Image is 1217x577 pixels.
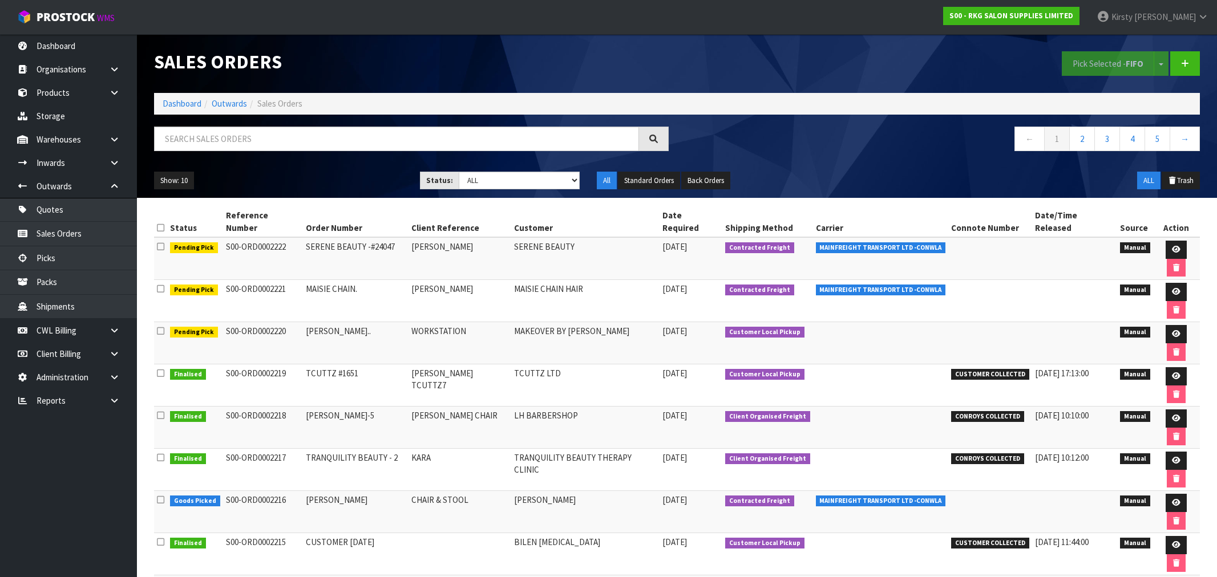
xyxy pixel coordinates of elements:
td: S00-ORD0002221 [223,280,304,322]
h1: Sales Orders [154,51,669,72]
a: S00 - RKG SALON SUPPLIES LIMITED [943,7,1079,25]
td: [PERSON_NAME] [511,491,660,533]
small: WMS [97,13,115,23]
th: Connote Number [948,206,1032,237]
a: Dashboard [163,98,201,109]
button: Standard Orders [618,172,680,190]
nav: Page navigation [686,127,1200,155]
span: Finalised [170,538,206,549]
span: [DATE] 10:12:00 [1035,452,1089,463]
a: → [1170,127,1200,151]
span: Client Organised Freight [725,453,810,465]
span: Kirsty [1111,11,1133,22]
span: Manual [1120,538,1150,549]
span: Finalised [170,411,206,422]
span: Manual [1120,327,1150,338]
td: TCUTTZ #1651 [303,364,409,407]
td: MAKEOVER BY [PERSON_NAME] [511,322,660,364]
button: Show: 10 [154,172,194,190]
span: Finalised [170,453,206,465]
td: TRANQUILITY BEAUTY - 2 [303,449,409,491]
button: Back Orders [681,172,730,190]
span: Goods Picked [170,495,220,507]
td: S00-ORD0002216 [223,491,304,533]
td: TRANQUILITY BEAUTY THERAPY CLINIC [511,449,660,491]
td: [PERSON_NAME]-5 [303,407,409,449]
a: ← [1014,127,1045,151]
td: S00-ORD0002215 [223,533,304,575]
img: cube-alt.png [17,10,31,24]
td: [PERSON_NAME] TCUTTZ7 [409,364,512,407]
th: Customer [511,206,660,237]
td: SERENE BEAUTY -#24047 [303,237,409,280]
span: Manual [1120,495,1150,507]
th: Status [167,206,223,237]
td: KARA [409,449,512,491]
span: Pending Pick [170,285,218,296]
td: [PERSON_NAME] [409,280,512,322]
td: S00-ORD0002219 [223,364,304,407]
th: Reference Number [223,206,304,237]
span: MAINFREIGHT TRANSPORT LTD -CONWLA [816,495,946,507]
button: ALL [1137,172,1161,190]
span: ProStock [37,10,95,25]
span: Manual [1120,369,1150,380]
th: Client Reference [409,206,512,237]
a: 2 [1069,127,1095,151]
span: Client Organised Freight [725,411,810,422]
a: Outwards [212,98,247,109]
td: CUSTOMER [DATE] [303,533,409,575]
button: Pick Selected -FIFO [1062,51,1154,76]
td: LH BARBERSHOP [511,407,660,449]
span: [DATE] [662,241,687,252]
th: Carrier [813,206,949,237]
span: [PERSON_NAME] [1134,11,1196,22]
span: CUSTOMER COLLECTED [951,538,1029,549]
a: 5 [1145,127,1170,151]
td: S00-ORD0002222 [223,237,304,280]
td: SERENE BEAUTY [511,237,660,280]
span: CONROYS COLLECTED [951,411,1024,422]
span: Manual [1120,453,1150,465]
td: S00-ORD0002217 [223,449,304,491]
span: MAINFREIGHT TRANSPORT LTD -CONWLA [816,242,946,254]
th: Date/Time Released [1032,206,1117,237]
span: [DATE] 11:44:00 [1035,537,1089,547]
td: MAISIE CHAIN HAIR [511,280,660,322]
td: TCUTTZ LTD [511,364,660,407]
span: CONROYS COLLECTED [951,453,1024,465]
span: [DATE] [662,494,687,505]
strong: S00 - RKG SALON SUPPLIES LIMITED [949,11,1073,21]
span: Pending Pick [170,242,218,254]
span: MAINFREIGHT TRANSPORT LTD -CONWLA [816,285,946,296]
span: [DATE] [662,410,687,421]
th: Source [1117,206,1153,237]
span: Pending Pick [170,327,218,338]
span: [DATE] [662,537,687,547]
td: [PERSON_NAME] [303,491,409,533]
strong: Status: [426,176,453,185]
td: [PERSON_NAME].. [303,322,409,364]
span: [DATE] 10:10:00 [1035,410,1089,421]
span: Manual [1120,242,1150,254]
td: MAISIE CHAIN. [303,280,409,322]
span: Contracted Freight [725,285,794,296]
button: All [597,172,617,190]
td: [PERSON_NAME] [409,237,512,280]
span: Customer Local Pickup [725,369,804,380]
span: [DATE] 17:13:00 [1035,368,1089,379]
a: 1 [1044,127,1070,151]
span: Contracted Freight [725,495,794,507]
span: [DATE] [662,326,687,336]
input: Search sales orders [154,127,639,151]
span: Customer Local Pickup [725,327,804,338]
span: Contracted Freight [725,242,794,254]
span: Customer Local Pickup [725,538,804,549]
td: S00-ORD0002220 [223,322,304,364]
span: [DATE] [662,452,687,463]
td: S00-ORD0002218 [223,407,304,449]
button: Trash [1162,172,1200,190]
a: 3 [1094,127,1120,151]
td: [PERSON_NAME] CHAIR [409,407,512,449]
span: Sales Orders [257,98,302,109]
